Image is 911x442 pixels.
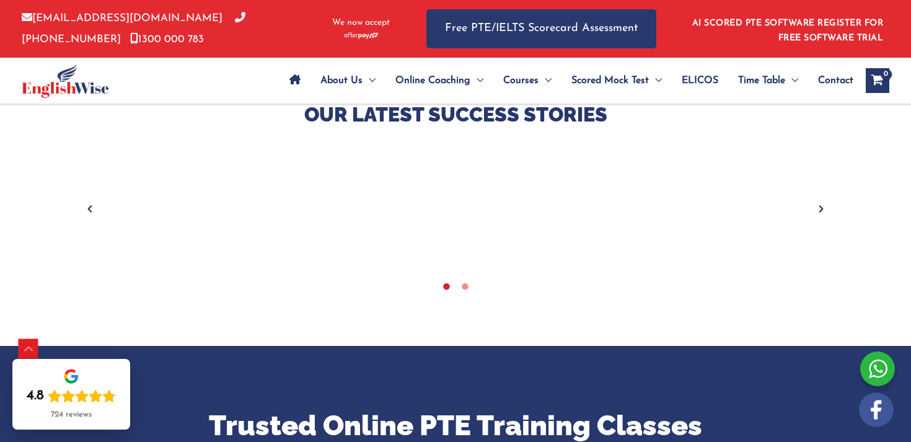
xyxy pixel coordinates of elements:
span: Courses [503,59,539,102]
a: Free PTE/IELTS Scorecard Assessment [426,9,656,48]
a: CoursesMenu Toggle [493,59,561,102]
span: Menu Toggle [649,59,662,102]
img: Afterpay-Logo [344,32,378,39]
span: We now accept [332,17,390,29]
a: 1300 000 783 [130,34,204,45]
span: Menu Toggle [539,59,552,102]
span: About Us [320,59,363,102]
nav: Site Navigation: Main Menu [279,59,853,102]
button: Previous [84,203,96,215]
a: AI SCORED PTE SOFTWARE REGISTER FOR FREE SOFTWARE TRIAL [692,19,884,43]
span: Menu Toggle [363,59,376,102]
aside: Header Widget 1 [685,9,889,49]
a: [EMAIL_ADDRESS][DOMAIN_NAME] [22,13,222,24]
div: Rating: 4.8 out of 5 [27,387,116,405]
span: Time Table [738,59,785,102]
span: Online Coaching [395,59,470,102]
a: Online CoachingMenu Toggle [385,59,493,102]
span: ELICOS [682,59,718,102]
a: Scored Mock TestMenu Toggle [561,59,672,102]
button: Next [815,203,827,215]
div: 724 reviews [51,410,92,420]
span: Menu Toggle [470,59,483,102]
a: Time TableMenu Toggle [728,59,808,102]
a: ELICOS [672,59,728,102]
a: About UsMenu Toggle [310,59,385,102]
a: [PHONE_NUMBER] [22,13,245,44]
span: Scored Mock Test [571,59,649,102]
span: Contact [818,59,853,102]
img: white-facebook.png [859,392,894,427]
img: cropped-ew-logo [22,64,109,98]
div: 4.8 [27,387,44,405]
a: Contact [808,59,853,102]
span: Menu Toggle [785,59,798,102]
a: View Shopping Cart, empty [866,68,889,93]
p: Our Latest Success Stories [93,102,818,128]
